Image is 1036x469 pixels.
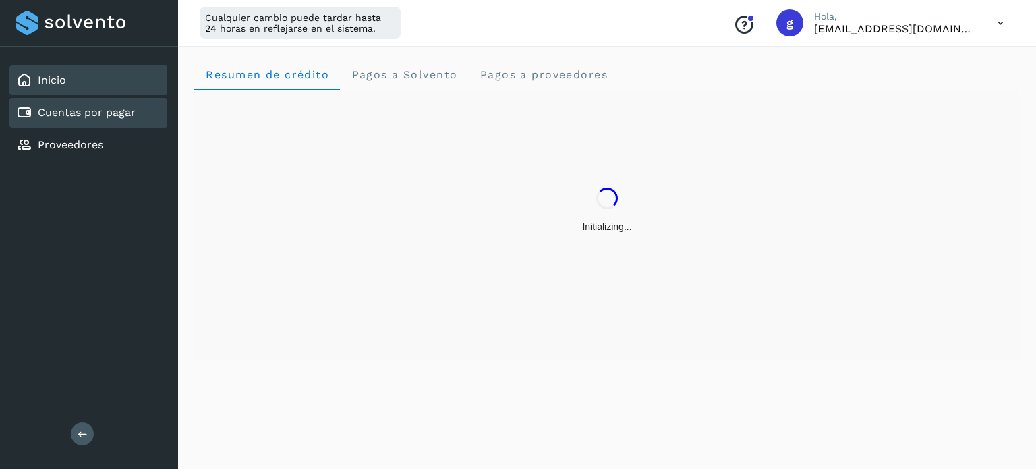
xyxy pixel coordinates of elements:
div: Inicio [9,65,167,95]
p: gerenciageneral@ecol.mx [814,22,976,35]
span: Pagos a proveedores [479,68,608,81]
div: Proveedores [9,130,167,160]
div: Cualquier cambio puede tardar hasta 24 horas en reflejarse en el sistema. [200,7,401,39]
span: Pagos a Solvento [351,68,457,81]
a: Inicio [38,74,66,86]
span: Resumen de crédito [205,68,329,81]
a: Proveedores [38,138,103,151]
p: Hola, [814,11,976,22]
a: Cuentas por pagar [38,106,136,119]
div: Cuentas por pagar [9,98,167,128]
